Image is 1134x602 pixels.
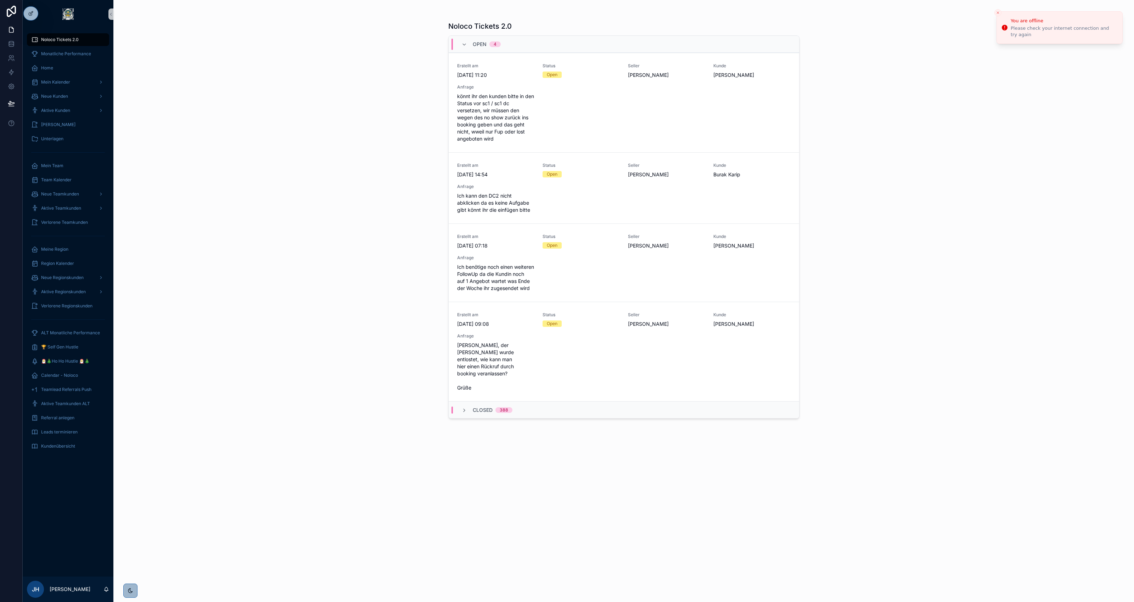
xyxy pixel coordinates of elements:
[27,326,109,339] a: ALT Monatliche Performance
[27,285,109,298] a: Aktive Regionskunden
[457,242,534,249] span: [DATE] 07:18
[473,41,487,48] span: Open
[27,47,109,60] a: Monatliche Performance
[713,163,790,168] span: Kunde
[494,41,496,47] div: 4
[41,415,74,421] span: Referral anlegen
[27,216,109,229] a: Verlorene Teamkunden
[41,93,68,99] span: Neue Kunden
[27,202,109,215] a: Aktive Teamkunden
[27,341,109,353] a: 🏆 Self Gen Hustle
[41,429,78,435] span: Leads terminieren
[41,79,70,85] span: Mein Kalender
[547,320,557,327] div: Open
[457,84,534,90] span: Anfrage
[457,342,534,391] span: [PERSON_NAME], der [PERSON_NAME] wurde entlostet, wie kann man hier einen Rückruf durch booking v...
[41,344,78,350] span: 🏆 Self Gen Hustle
[27,300,109,312] a: Verlorene Regionskunden
[457,93,534,142] span: könnt ihr den kunden bitte in den Status vor sc1 / sc1 dc versetzen, wir müssen den wegen des no ...
[27,257,109,270] a: Region Kalender
[27,440,109,453] a: Kundenübersicht
[41,246,68,252] span: Meine Region
[449,302,799,401] a: Erstellt am[DATE] 09:08StatusOpenSeller[PERSON_NAME]Kunde[PERSON_NAME]Anfrage[PERSON_NAME], der [...
[41,108,70,113] span: Aktive Kunden
[457,192,534,214] span: Ich kann den DC2 nicht abklicken da es keine Aufgabe gibt könnt ihr die einfügen bitte
[41,373,78,378] span: Calendar - Noloco
[41,37,79,42] span: Noloco Tickets 2.0
[713,72,790,79] span: [PERSON_NAME]
[41,443,75,449] span: Kundenübersicht
[41,261,74,266] span: Region Kalender
[457,184,534,189] span: Anfrage
[1011,25,1117,38] div: Please check your internet connection and try again
[41,136,63,142] span: Unterlagen
[457,72,534,79] span: [DATE] 11:20
[41,401,90,407] span: Aktive Teamkunden ALT
[41,303,92,309] span: Verlorene Regionskunden
[27,271,109,284] a: Neue Regionskunden
[713,234,790,239] span: Kunde
[713,171,790,178] span: Burak Karip
[457,255,534,261] span: Anfrage
[41,358,90,364] span: 🎅🎄Ho Ho Hustle 🎅🎄
[500,407,508,413] div: 388
[449,53,799,152] a: Erstellt am[DATE] 11:20StatusOpenSeller[PERSON_NAME]Kunde[PERSON_NAME]Anfragekönnt ihr den kunden...
[628,234,705,239] span: Seller
[457,163,534,168] span: Erstellt am
[27,397,109,410] a: Aktive Teamkunden ALT
[27,132,109,145] a: Unterlagen
[449,223,799,302] a: Erstellt am[DATE] 07:18StatusOpenSeller[PERSON_NAME]Kunde[PERSON_NAME]AnfrageIch benötige noch ei...
[628,320,705,328] span: [PERSON_NAME]
[713,63,790,69] span: Kunde
[27,118,109,131] a: [PERSON_NAME]
[713,312,790,318] span: Kunde
[41,289,86,295] span: Aktive Regionskunden
[27,411,109,424] a: Referral anlegen
[473,407,493,414] span: Closed
[23,28,113,462] div: scrollable content
[628,242,705,249] span: [PERSON_NAME]
[41,205,81,211] span: Aktive Teamkunden
[628,312,705,318] span: Seller
[27,188,109,200] a: Neue Teamkunden
[27,104,109,117] a: Aktive Kunden
[994,9,1001,16] button: Close toast
[41,65,53,71] span: Home
[628,63,705,69] span: Seller
[547,72,557,78] div: Open
[713,320,790,328] span: [PERSON_NAME]
[448,21,512,31] h1: Noloco Tickets 2.0
[27,426,109,438] a: Leads terminieren
[628,163,705,168] span: Seller
[457,63,534,69] span: Erstellt am
[27,76,109,89] a: Mein Kalender
[543,234,619,239] span: Status
[41,51,91,57] span: Monatliche Performance
[27,383,109,396] a: Teamlead Referrals Push
[41,191,79,197] span: Neue Teamkunden
[457,333,534,339] span: Anfrage
[41,387,91,392] span: Teamlead Referrals Push
[41,275,84,280] span: Neue Regionskunden
[543,163,619,168] span: Status
[27,90,109,103] a: Neue Kunden
[543,312,619,318] span: Status
[457,320,534,328] span: [DATE] 09:08
[27,174,109,186] a: Team Kalender
[41,122,75,127] span: [PERSON_NAME]
[27,33,109,46] a: Noloco Tickets 2.0
[543,63,619,69] span: Status
[41,220,88,225] span: Verlorene Teamkunden
[27,243,109,256] a: Meine Region
[62,8,74,20] img: App logo
[27,159,109,172] a: Mein Team
[27,369,109,382] a: Calendar - Noloco
[457,171,534,178] span: [DATE] 14:54
[547,242,557,249] div: Open
[27,355,109,368] a: 🎅🎄Ho Ho Hustle 🎅🎄
[41,330,100,336] span: ALT Monatliche Performance
[457,263,534,292] span: Ich benötige noch einen weiteren FollowUp da die Kundin noch auf 1 Angebot wartet was Ende der Wo...
[547,171,557,177] div: Open
[628,72,705,79] span: [PERSON_NAME]
[27,62,109,74] a: Home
